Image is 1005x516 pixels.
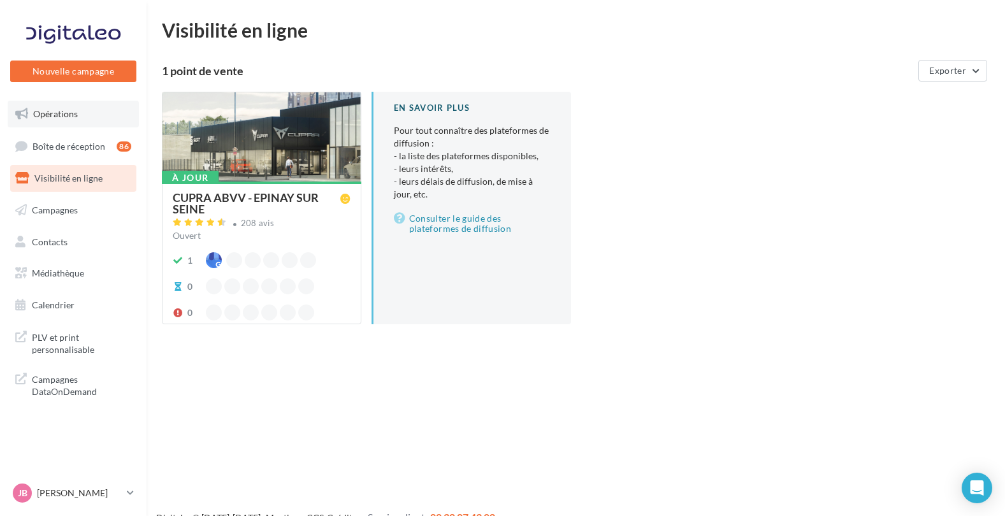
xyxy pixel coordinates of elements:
div: 1 point de vente [162,65,913,76]
p: [PERSON_NAME] [37,487,122,499]
span: Opérations [33,108,78,119]
a: Campagnes [8,197,139,224]
a: PLV et print personnalisable [8,324,139,361]
a: Calendrier [8,292,139,319]
span: Contacts [32,236,68,247]
a: Campagnes DataOnDemand [8,366,139,403]
button: Exporter [918,60,987,82]
a: 208 avis [173,217,351,232]
div: En savoir plus [394,102,551,114]
li: - leurs intérêts, [394,162,551,175]
div: 86 [117,141,131,152]
a: Visibilité en ligne [8,165,139,192]
a: Boîte de réception86 [8,133,139,160]
span: Exporter [929,65,966,76]
li: - leurs délais de diffusion, de mise à jour, etc. [394,175,551,201]
span: Ouvert [173,230,201,241]
button: Nouvelle campagne [10,61,136,82]
div: CUPRA ABVV - EPINAY SUR SEINE [173,192,340,215]
span: PLV et print personnalisable [32,329,131,356]
span: Médiathèque [32,268,84,278]
div: 208 avis [241,219,275,227]
span: Campagnes DataOnDemand [32,371,131,398]
div: À jour [162,171,219,185]
li: - la liste des plateformes disponibles, [394,150,551,162]
a: Consulter le guide des plateformes de diffusion [394,211,551,236]
a: Contacts [8,229,139,255]
a: Opérations [8,101,139,127]
div: 1 [187,254,192,267]
span: Visibilité en ligne [34,173,103,183]
div: 0 [187,306,192,319]
span: Calendrier [32,299,75,310]
p: Pour tout connaître des plateformes de diffusion : [394,124,551,201]
a: Médiathèque [8,260,139,287]
div: Open Intercom Messenger [962,473,992,503]
div: 0 [187,280,192,293]
span: JB [18,487,27,499]
span: Campagnes [32,204,78,215]
div: Visibilité en ligne [162,20,990,39]
a: JB [PERSON_NAME] [10,481,136,505]
span: Boîte de réception [33,140,105,151]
